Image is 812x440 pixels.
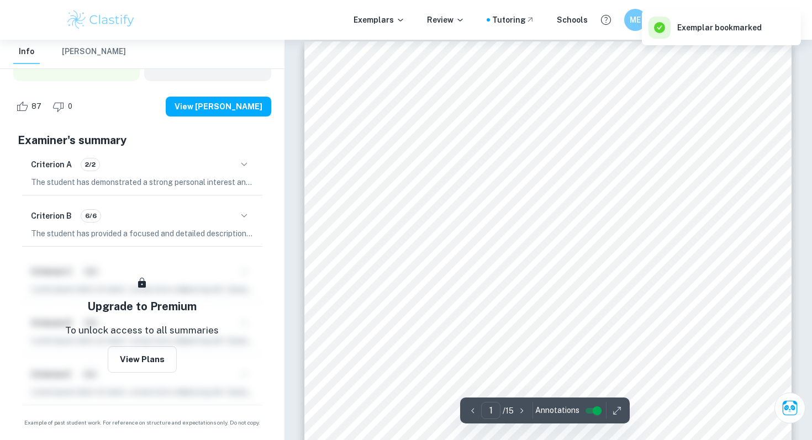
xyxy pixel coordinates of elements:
a: Tutoring [492,14,535,26]
p: The student has demonstrated a strong personal interest and initiative in their choice of topic a... [31,176,254,188]
p: / 15 [503,405,514,417]
button: View [PERSON_NAME] [166,97,271,116]
span: 0 [62,101,78,112]
a: Schools [557,14,588,26]
span: 2/2 [81,160,99,169]
div: Dislike [50,98,78,115]
h5: Upgrade to Premium [87,298,197,315]
button: [PERSON_NAME] [62,40,126,64]
span: 6/6 [81,211,101,221]
h6: Criterion B [31,210,72,222]
button: Help and Feedback [597,10,615,29]
p: The student has provided a focused and detailed description of the main topic, which is to examin... [31,227,254,240]
div: Like [13,98,48,115]
h5: Examiner's summary [18,132,267,149]
p: Review [427,14,465,26]
img: Clastify logo [66,9,136,31]
button: Ask Clai [774,393,805,423]
span: Annotations [535,405,579,416]
button: ME [624,9,646,31]
p: Exemplars [354,14,405,26]
p: To unlock access to all summaries [65,324,219,338]
h6: ME [629,14,642,26]
h6: Criterion A [31,158,72,171]
button: View Plans [108,346,177,373]
button: Info [13,40,40,64]
div: Exemplar bookmarked [648,17,762,39]
span: 87 [25,101,48,112]
span: Example of past student work. For reference on structure and expectations only. Do not copy. [13,418,271,427]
